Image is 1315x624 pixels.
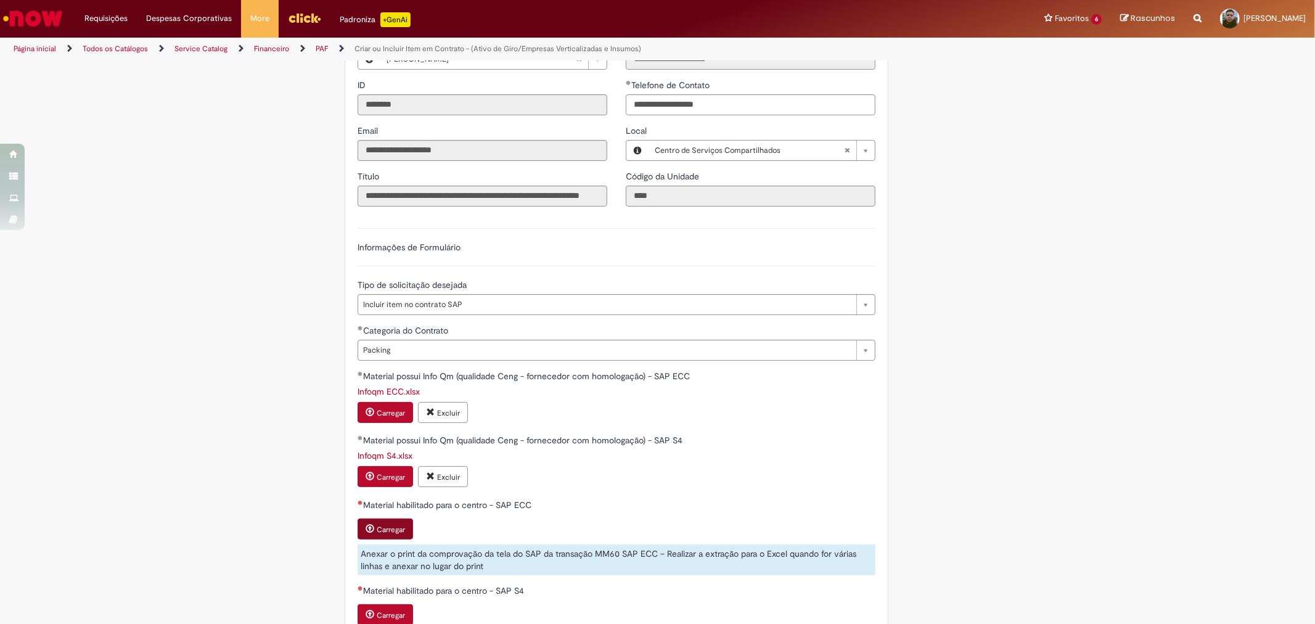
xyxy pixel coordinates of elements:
span: Obrigatório Preenchido [358,326,363,330]
span: Somente leitura - Título [358,171,382,182]
span: Material possui Info Qm (qualidade Ceng - fornecedor com homologação) - SAP ECC [363,371,692,382]
span: Obrigatório Preenchido [358,435,363,440]
span: Necessários [358,586,363,591]
a: Download de Infoqm S4.xlsx [358,450,412,461]
span: Somente leitura - Código da Unidade [626,171,702,182]
input: Email [358,140,607,161]
small: Carregar [377,408,405,418]
button: Carregar anexo de Material possui Info Qm (qualidade Ceng - fornecedor com homologação) - SAP ECC... [358,402,413,423]
span: Tipo de solicitação desejada [358,279,469,290]
small: Carregar [377,525,405,535]
span: Somente leitura - Email [358,125,380,136]
input: Telefone de Contato [626,94,875,115]
button: Carregar anexo de Material habilitado para o centro - SAP ECC Required [358,519,413,540]
a: Rascunhos [1120,13,1175,25]
input: Código da Unidade [626,186,875,207]
small: Carregar [377,610,405,620]
label: Somente leitura - Código da Unidade [626,170,702,183]
small: Carregar [377,472,405,482]
span: Somente leitura - ID [358,80,368,91]
span: Categoria do Contrato [363,325,451,336]
img: ServiceNow [1,6,65,31]
span: Local [626,125,649,136]
ul: Trilhas de página [9,38,867,60]
span: Rascunhos [1131,12,1175,24]
a: Service Catalog [174,44,227,54]
small: Excluir [437,472,460,482]
button: Excluir anexo Infoqm ECC.xlsx [418,402,468,423]
img: click_logo_yellow_360x200.png [288,9,321,27]
a: Financeiro [254,44,289,54]
abbr: Limpar campo Local [838,141,856,160]
span: Material habilitado para o centro - SAP ECC [363,499,534,511]
span: [PERSON_NAME] [1243,13,1306,23]
span: Obrigatório Preenchido [626,80,631,85]
p: +GenAi [380,12,411,27]
input: Título [358,186,607,207]
span: Telefone de Contato [631,80,712,91]
a: Criar ou Incluir Item em Contrato - (Ativo de Giro/Empresas Verticalizadas e Insumos) [354,44,641,54]
label: Somente leitura - Título [358,170,382,183]
a: Página inicial [14,44,56,54]
a: Centro de Serviços CompartilhadosLimpar campo Local [649,141,875,160]
span: Packing [363,340,850,360]
small: Excluir [437,408,460,418]
span: More [250,12,269,25]
div: Anexar o print da comprovação da tela do SAP da transação MM60 SAP ECC – Realizar a extração para... [358,544,875,575]
span: Material habilitado para o centro - SAP S4 [363,585,526,596]
button: Excluir anexo Infoqm S4.xlsx [418,466,468,487]
label: Informações de Formulário [358,242,461,253]
label: Somente leitura - Email [358,125,380,137]
button: Local, Visualizar este registro Centro de Serviços Compartilhados [626,141,649,160]
button: Carregar anexo de Material possui Info Qm (qualidade Ceng - fornecedor com homologação) - SAP S4 ... [358,466,413,487]
span: Favoritos [1055,12,1089,25]
span: Necessários [358,500,363,505]
span: Incluir item no contrato SAP [363,295,850,314]
div: Padroniza [340,12,411,27]
label: Somente leitura - ID [358,79,368,91]
span: Requisições [84,12,128,25]
input: ID [358,94,607,115]
span: Despesas Corporativas [146,12,232,25]
span: 6 [1091,14,1102,25]
span: Obrigatório Preenchido [358,371,363,376]
a: Todos os Catálogos [83,44,148,54]
a: Download de Infoqm ECC.xlsx [358,386,420,397]
span: Centro de Serviços Compartilhados [655,141,844,160]
a: PAF [316,44,328,54]
span: Material possui Info Qm (qualidade Ceng - fornecedor com homologação) - SAP S4 [363,435,685,446]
